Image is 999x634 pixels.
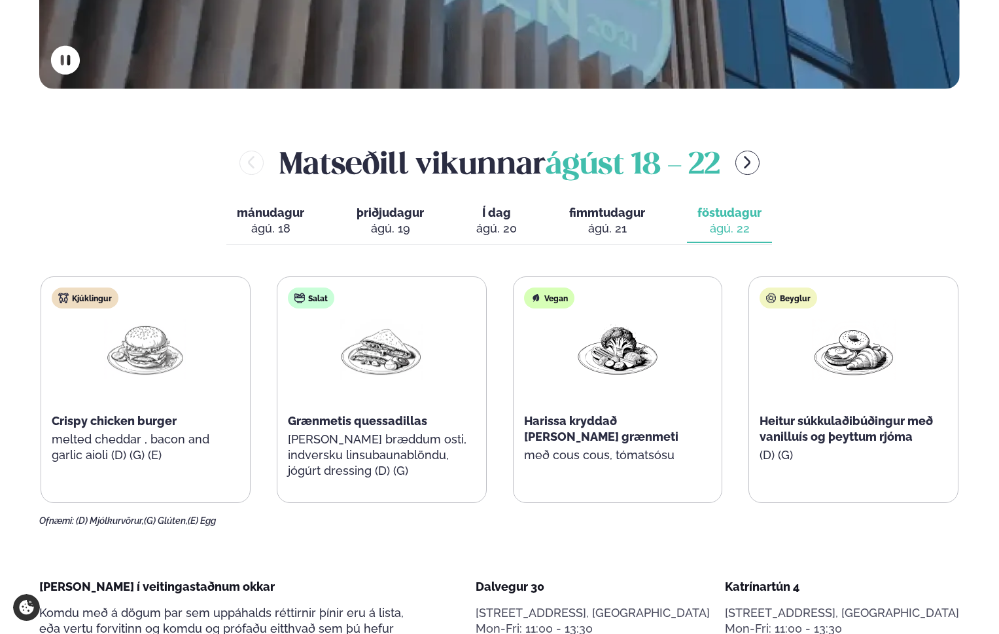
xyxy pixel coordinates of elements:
img: bagle-new-16px.svg [766,293,777,303]
span: Crispy chicken burger [52,414,177,428]
p: [STREET_ADDRESS], [GEOGRAPHIC_DATA] [476,605,710,621]
div: ágú. 22 [697,221,762,236]
span: föstudagur [697,206,762,219]
img: Hamburger.png [103,319,187,380]
span: Heitur súkkulaðibúðingur með vanilluís og þeyttum rjóma [760,414,933,443]
div: Katrínartún 4 [725,579,959,595]
span: mánudagur [237,206,304,219]
img: Croissant.png [812,319,896,380]
span: Grænmetis quessadillas [288,414,427,428]
div: ágú. 19 [357,221,424,236]
img: salad.svg [294,293,305,303]
div: ágú. 18 [237,221,304,236]
div: Vegan [524,288,574,308]
img: Vegan.svg [531,293,541,303]
div: ágú. 20 [476,221,517,236]
div: Beyglur [760,288,817,308]
p: með cous cous, tómatsósu [524,447,712,463]
p: [STREET_ADDRESS], [GEOGRAPHIC_DATA] [725,605,959,621]
div: Dalvegur 30 [476,579,710,595]
div: Salat [288,288,334,308]
button: fimmtudagur ágú. 21 [559,200,656,243]
button: föstudagur ágú. 22 [687,200,772,243]
span: Í dag [476,205,517,221]
p: (D) (G) [760,447,947,463]
button: þriðjudagur ágú. 19 [346,200,434,243]
p: [PERSON_NAME] bræddum osti, indversku linsubaunablöndu, jógúrt dressing (D) (G) [288,432,476,479]
span: (D) Mjólkurvörur, [76,515,144,526]
h2: Matseðill vikunnar [279,141,720,184]
div: Kjúklingur [52,288,118,308]
img: chicken.svg [58,293,69,303]
button: menu-btn-left [239,151,264,175]
p: melted cheddar , bacon and garlic aioli (D) (G) (E) [52,432,239,463]
span: fimmtudagur [569,206,645,219]
button: menu-btn-right [735,151,760,175]
span: ágúst 18 - 22 [546,151,720,180]
img: Quesadilla.png [340,319,423,381]
button: mánudagur ágú. 18 [226,200,315,243]
div: ágú. 21 [569,221,645,236]
span: Ofnæmi: [39,515,74,526]
span: (E) Egg [188,515,216,526]
img: Vegan.png [576,319,659,380]
button: Í dag ágú. 20 [466,200,527,243]
span: [PERSON_NAME] í veitingastaðnum okkar [39,580,275,593]
span: (G) Glúten, [144,515,188,526]
a: Cookie settings [13,594,40,621]
span: þriðjudagur [357,206,424,219]
span: Harissa kryddað [PERSON_NAME] grænmeti [524,414,678,443]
